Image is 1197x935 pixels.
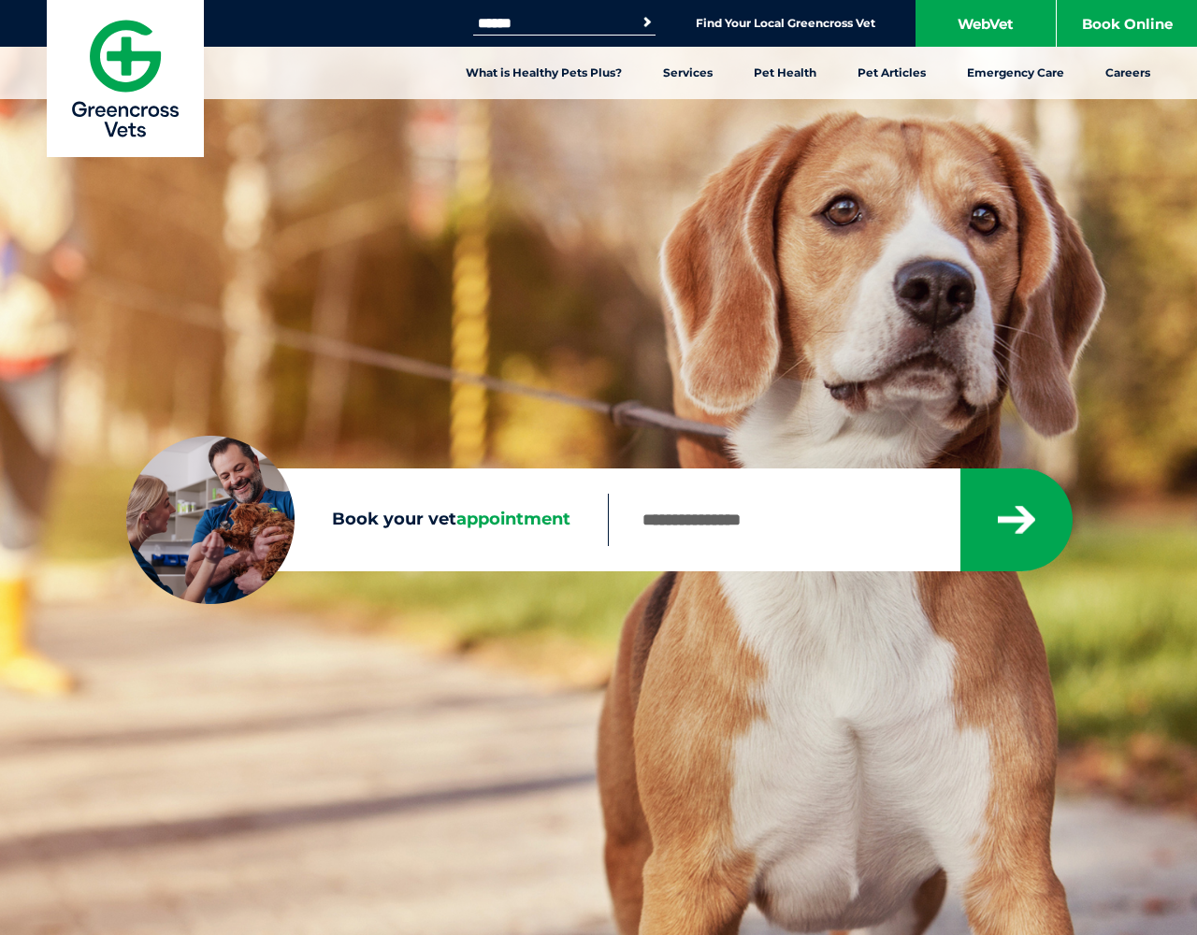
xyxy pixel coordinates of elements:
a: Emergency Care [946,47,1085,99]
a: Careers [1085,47,1171,99]
a: Services [642,47,733,99]
span: appointment [456,509,570,529]
label: Book your vet [126,506,608,534]
a: Find Your Local Greencross Vet [696,16,875,31]
a: What is Healthy Pets Plus? [445,47,642,99]
button: Search [638,13,656,32]
a: Pet Articles [837,47,946,99]
a: Pet Health [733,47,837,99]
